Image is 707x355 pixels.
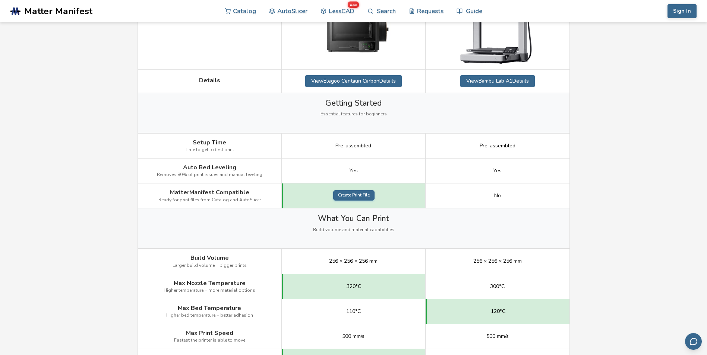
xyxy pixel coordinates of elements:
span: 256 × 256 × 256 mm [329,258,378,264]
span: Build volume and material capabilities [313,227,394,233]
span: Auto Bed Leveling [183,164,236,171]
span: Setup Time [193,139,226,146]
span: 120°C [491,308,505,314]
span: Build Volume [190,255,229,261]
span: Max Bed Temperature [178,305,241,311]
span: Larger build volume = bigger prints [173,263,247,268]
span: 500 mm/s [486,333,509,339]
span: Details [199,77,220,84]
button: Send feedback via email [685,333,702,350]
span: Max Nozzle Temperature [174,280,246,287]
span: Time to get to first print [185,147,234,153]
span: Pre-assembled [335,143,371,149]
span: No [494,193,501,199]
span: 256 × 256 × 256 mm [473,258,522,264]
span: Fastest the printer is able to move [174,338,245,343]
span: Yes [493,168,502,174]
a: ViewBambu Lab A1Details [460,75,535,87]
span: Removes 80% of print issues and manual leveling [157,172,262,177]
span: 320°C [347,284,361,290]
span: What You Can Print [318,214,389,223]
span: Pre-assembled [480,143,515,149]
span: new [348,1,359,8]
span: Ready for print files from Catalog and AutoSlicer [158,198,261,203]
span: Higher bed temperature = better adhesion [166,313,253,318]
span: Essential features for beginners [321,112,387,117]
span: 300°C [490,284,505,290]
span: 110°C [346,308,361,314]
span: 500 mm/s [342,333,364,339]
span: Higher temperature = more material options [164,288,255,293]
a: ViewElegoo Centauri CarbonDetails [305,75,402,87]
span: Max Print Speed [186,330,233,336]
span: Getting Started [325,99,382,108]
span: Matter Manifest [24,6,92,16]
span: MatterManifest Compatible [170,189,249,196]
button: Sign In [667,4,697,18]
span: Yes [349,168,358,174]
a: Create Print File [333,190,375,201]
